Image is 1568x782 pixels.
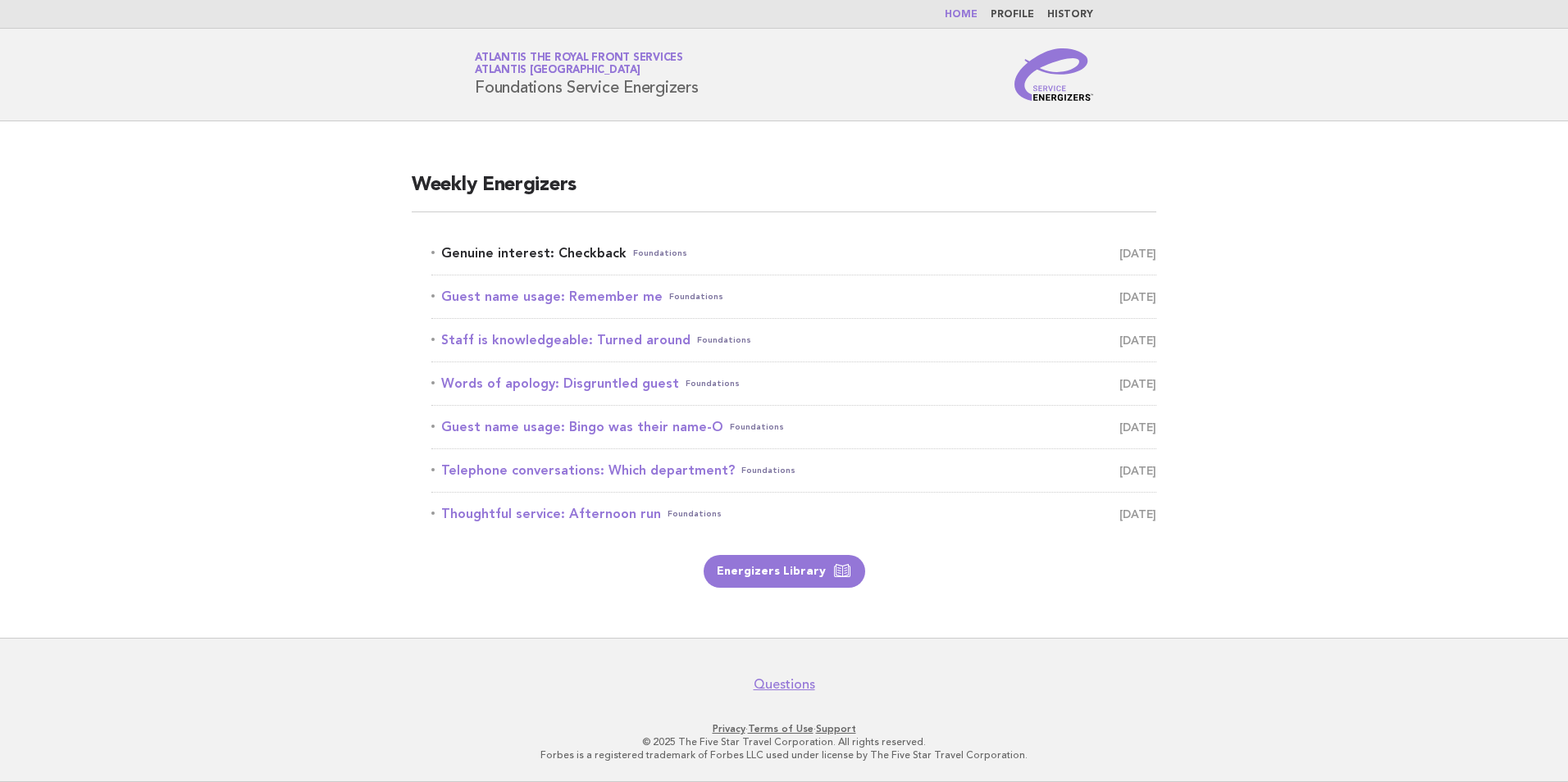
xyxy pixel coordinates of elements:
[1119,502,1156,525] span: [DATE]
[1119,285,1156,308] span: [DATE]
[686,372,740,395] span: Foundations
[431,329,1156,352] a: Staff is knowledgeable: Turned aroundFoundations [DATE]
[1014,48,1093,101] img: Service Energizers
[1047,10,1093,20] a: History
[475,52,683,75] a: Atlantis The Royal Front ServicesAtlantis [GEOGRAPHIC_DATA]
[431,372,1156,395] a: Words of apology: Disgruntled guestFoundations [DATE]
[730,416,784,439] span: Foundations
[282,735,1286,748] p: © 2025 The Five Star Travel Corporation. All rights reserved.
[945,10,978,20] a: Home
[412,172,1156,212] h2: Weekly Energizers
[741,459,795,482] span: Foundations
[431,502,1156,525] a: Thoughtful service: Afternoon runFoundations [DATE]
[669,285,723,308] span: Foundations
[713,723,745,734] a: Privacy
[1119,372,1156,395] span: [DATE]
[668,502,722,525] span: Foundations
[431,242,1156,265] a: Genuine interest: CheckbackFoundations [DATE]
[697,329,751,352] span: Foundations
[475,66,640,76] span: Atlantis [GEOGRAPHIC_DATA]
[431,459,1156,482] a: Telephone conversations: Which department?Foundations [DATE]
[816,723,856,734] a: Support
[633,242,687,265] span: Foundations
[431,416,1156,439] a: Guest name usage: Bingo was their name-OFoundations [DATE]
[282,722,1286,735] p: · ·
[1119,459,1156,482] span: [DATE]
[431,285,1156,308] a: Guest name usage: Remember meFoundations [DATE]
[475,53,699,96] h1: Foundations Service Energizers
[1119,329,1156,352] span: [DATE]
[1119,242,1156,265] span: [DATE]
[991,10,1034,20] a: Profile
[282,748,1286,762] p: Forbes is a registered trademark of Forbes LLC used under license by The Five Star Travel Corpora...
[704,555,865,588] a: Energizers Library
[754,676,815,693] a: Questions
[748,723,814,734] a: Terms of Use
[1119,416,1156,439] span: [DATE]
